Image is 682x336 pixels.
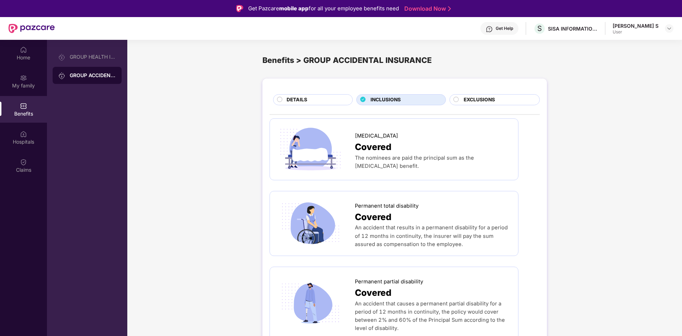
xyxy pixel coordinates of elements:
[20,46,27,53] img: svg+xml;base64,PHN2ZyBpZD0iSG9tZSIgeG1sbnM9Imh0dHA6Ly93d3cudzMub3JnLzIwMDAvc3ZnIiB3aWR0aD0iMjAiIG...
[464,96,495,104] span: EXCLUSIONS
[20,130,27,138] img: svg+xml;base64,PHN2ZyBpZD0iSG9zcGl0YWxzIiB4bWxucz0iaHR0cDovL3d3dy53My5vcmcvMjAwMC9zdmciIHdpZHRoPS...
[277,200,344,247] img: icon
[355,202,419,210] span: Permanent total disability
[262,54,547,66] div: Benefits > GROUP ACCIDENTAL INSURANCE
[58,54,65,61] img: svg+xml;base64,PHN2ZyB3aWR0aD0iMjAiIGhlaWdodD0iMjAiIHZpZXdCb3g9IjAgMCAyMCAyMCIgZmlsbD0ibm9uZSIgeG...
[355,210,391,224] span: Covered
[355,140,391,154] span: Covered
[486,26,493,33] img: svg+xml;base64,PHN2ZyBpZD0iSGVscC0zMngzMiIgeG1sbnM9Imh0dHA6Ly93d3cudzMub3JnLzIwMDAvc3ZnIiB3aWR0aD...
[20,102,27,110] img: svg+xml;base64,PHN2ZyBpZD0iQmVuZWZpdHMiIHhtbG5zPSJodHRwOi8vd3d3LnczLm9yZy8yMDAwL3N2ZyIgd2lkdGg9Ij...
[404,5,449,12] a: Download Now
[355,224,508,247] span: An accident that results in a permanent disability for a period of 12 months in continuity, the i...
[236,5,243,12] img: Logo
[666,26,672,31] img: svg+xml;base64,PHN2ZyBpZD0iRHJvcGRvd24tMzJ4MzIiIHhtbG5zPSJodHRwOi8vd3d3LnczLm9yZy8yMDAwL3N2ZyIgd2...
[355,286,391,300] span: Covered
[287,96,307,104] span: DETAILS
[20,74,27,81] img: svg+xml;base64,PHN2ZyB3aWR0aD0iMjAiIGhlaWdodD0iMjAiIHZpZXdCb3g9IjAgMCAyMCAyMCIgZmlsbD0ibm9uZSIgeG...
[9,24,55,33] img: New Pazcare Logo
[70,54,116,60] div: GROUP HEALTH INSURANCE
[613,22,659,29] div: [PERSON_NAME] S
[448,5,451,12] img: Stroke
[613,29,659,35] div: User
[355,278,423,286] span: Permanent partial disability
[548,25,598,32] div: SISA INFORMATION SECURITY PVT LTD
[248,4,399,13] div: Get Pazcare for all your employee benefits need
[277,280,344,327] img: icon
[277,126,344,173] img: icon
[355,155,474,169] span: The nominees are paid the principal sum as the [MEDICAL_DATA] benefit.
[537,24,542,33] span: S
[496,26,513,31] div: Get Help
[279,5,309,12] strong: mobile app
[20,159,27,166] img: svg+xml;base64,PHN2ZyBpZD0iQ2xhaW0iIHhtbG5zPSJodHRwOi8vd3d3LnczLm9yZy8yMDAwL3N2ZyIgd2lkdGg9IjIwIi...
[70,72,116,79] div: GROUP ACCIDENTAL INSURANCE
[58,72,65,79] img: svg+xml;base64,PHN2ZyB3aWR0aD0iMjAiIGhlaWdodD0iMjAiIHZpZXdCb3g9IjAgMCAyMCAyMCIgZmlsbD0ibm9uZSIgeG...
[371,96,401,104] span: INCLUSIONS
[355,132,398,140] span: [MEDICAL_DATA]
[355,300,505,331] span: An accident that causes a permanent partial disability for a period of 12 months in continuity, t...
